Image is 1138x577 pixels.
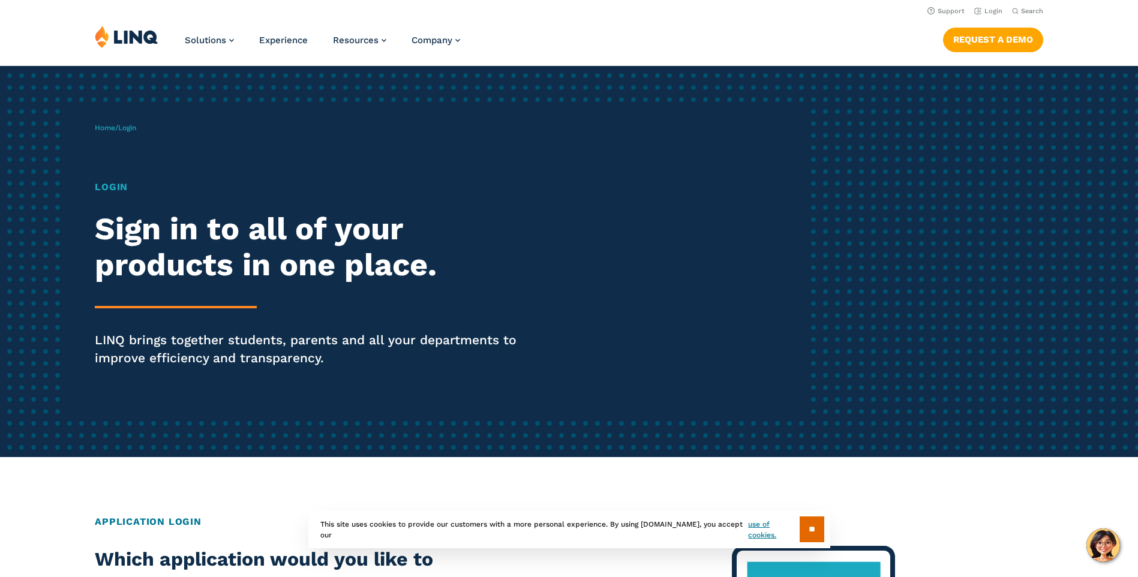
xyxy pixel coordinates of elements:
h1: Login [95,180,533,194]
span: Company [412,35,452,46]
nav: Button Navigation [943,25,1043,52]
span: Resources [333,35,379,46]
button: Hello, have a question? Let’s chat. [1086,528,1120,562]
span: Solutions [185,35,226,46]
a: Support [927,7,965,15]
a: Resources [333,35,386,46]
div: This site uses cookies to provide our customers with a more personal experience. By using [DOMAIN... [308,510,830,548]
span: / [95,124,136,132]
a: use of cookies. [748,519,799,540]
p: LINQ brings together students, parents and all your departments to improve efficiency and transpa... [95,331,533,367]
h2: Sign in to all of your products in one place. [95,211,533,283]
a: Login [974,7,1002,15]
a: Experience [259,35,308,46]
a: Solutions [185,35,234,46]
span: Login [118,124,136,132]
span: Search [1021,7,1043,15]
a: Company [412,35,460,46]
nav: Primary Navigation [185,25,460,65]
img: LINQ | K‑12 Software [95,25,158,48]
a: Home [95,124,115,132]
h2: Application Login [95,515,1043,529]
a: Request a Demo [943,28,1043,52]
button: Open Search Bar [1012,7,1043,16]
